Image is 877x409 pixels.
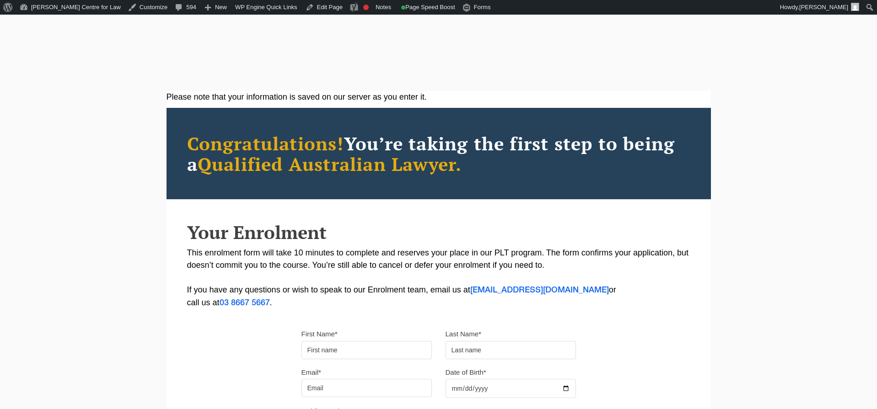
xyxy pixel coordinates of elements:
a: 03 8667 5667 [220,299,270,307]
span: Qualified Australian Lawyer. [198,152,462,176]
a: [EMAIL_ADDRESS][DOMAIN_NAME] [470,287,609,294]
p: This enrolment form will take 10 minutes to complete and reserves your place in our PLT program. ... [187,247,690,309]
label: Last Name* [446,329,481,339]
span: [PERSON_NAME] [799,4,848,11]
div: Focus keyphrase not set [363,5,369,10]
input: Last name [446,341,576,359]
h2: You’re taking the first step to being a [187,133,690,174]
h2: Your Enrolment [187,222,690,242]
input: First name [301,341,432,359]
label: Email* [301,368,321,377]
label: First Name* [301,329,338,339]
input: Email [301,379,432,397]
span: Congratulations! [187,131,344,155]
div: Please note that your information is saved on our server as you enter it. [167,91,711,103]
label: Date of Birth* [446,368,486,377]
